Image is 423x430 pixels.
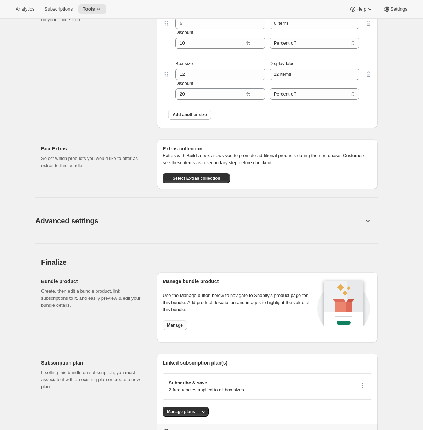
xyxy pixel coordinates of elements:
[270,61,296,66] span: Display label
[390,6,407,12] span: Settings
[199,407,209,417] button: More actions
[41,258,378,266] h2: Finalize
[41,145,146,152] h2: Box Extras
[40,4,77,14] button: Subscriptions
[163,145,372,152] h6: Extras collection
[270,18,359,29] input: Display label
[163,278,315,285] h2: Manage bundle product
[41,369,146,390] p: If selling this bundle on subscription, you must associate it with an existing plan or create a n...
[83,6,95,12] span: Tools
[175,18,254,29] input: Box size
[173,112,207,117] span: Add another size
[175,30,193,35] span: Discount
[270,69,359,80] input: Display label
[356,6,366,12] span: Help
[35,215,98,227] span: Advanced settings
[41,288,146,309] p: Create, then edit a bundle product, link subscriptions to it, and easily preview & edit your bund...
[173,176,220,181] span: Select Extras collection
[345,4,377,14] button: Help
[16,6,34,12] span: Analytics
[41,278,146,285] h2: Bundle product
[246,91,250,97] span: %
[379,4,412,14] button: Settings
[168,110,211,120] button: Add another size
[163,407,199,417] button: Manage plans
[163,173,230,183] button: Select Extras collection
[31,207,368,234] button: Advanced settings
[169,386,244,394] p: 2 frequencies applied to all box sizes
[41,155,146,169] p: Select which products you would like to offer as extras to this bundle.
[246,40,250,46] span: %
[167,322,183,328] span: Manage
[41,359,146,366] h2: Subscription plan
[175,61,193,66] span: Box size
[163,152,372,166] p: Extras with Build-a-box allows you to promote additional products during their purchase. Customer...
[163,359,372,366] h2: Linked subscription plan(s)
[11,4,39,14] button: Analytics
[167,409,195,414] span: Manage plans
[163,320,187,330] button: Manage
[78,4,106,14] button: Tools
[175,69,254,80] input: Box size
[44,6,73,12] span: Subscriptions
[175,81,193,86] span: Discount
[163,292,315,313] p: Use the Manage button below to navigate to Shopify’s product page for this bundle. Add product de...
[169,379,244,386] p: Subscribe & save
